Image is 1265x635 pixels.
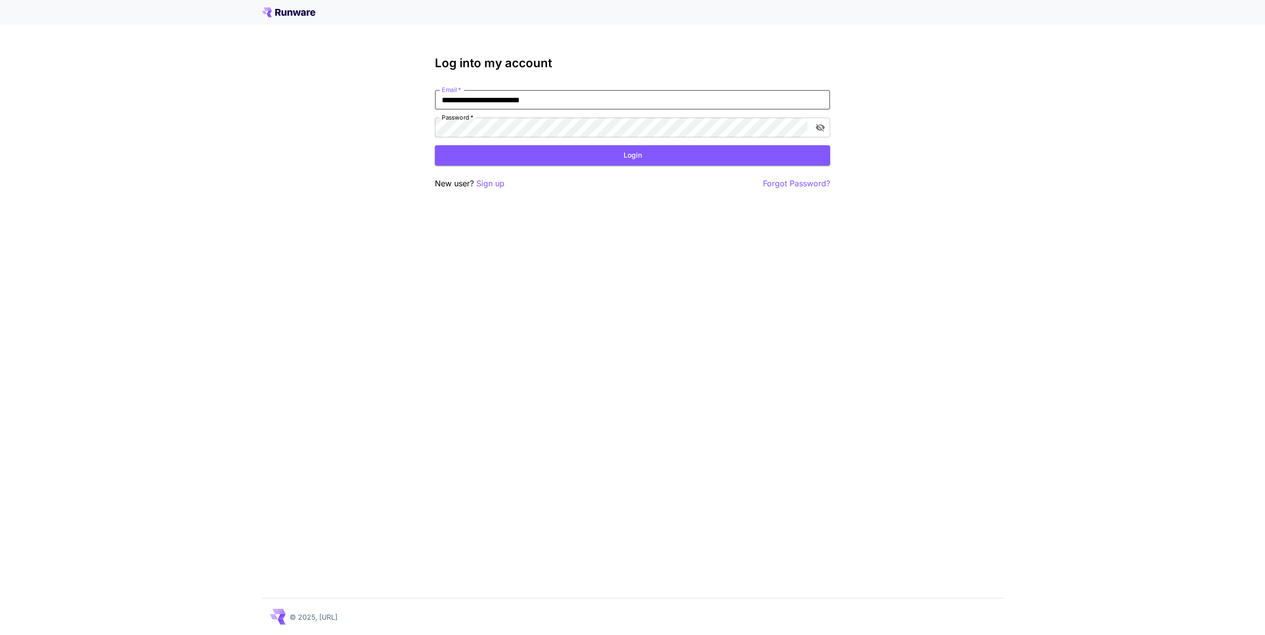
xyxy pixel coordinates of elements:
p: © 2025, [URL] [290,612,337,622]
h3: Log into my account [435,56,830,70]
button: Sign up [476,177,505,190]
button: toggle password visibility [811,119,829,136]
button: Forgot Password? [763,177,830,190]
button: Login [435,145,830,166]
p: New user? [435,177,505,190]
label: Password [442,113,473,122]
label: Email [442,85,461,94]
